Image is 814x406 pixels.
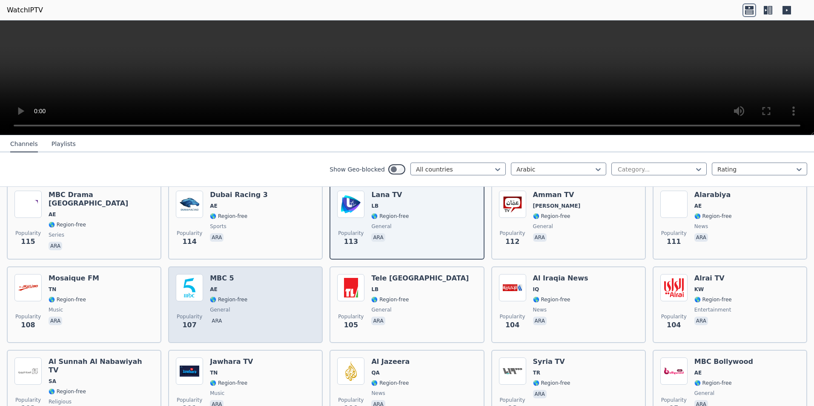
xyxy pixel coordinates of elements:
span: AE [694,203,702,209]
span: 🌎 Region-free [49,388,86,395]
span: 🌎 Region-free [533,296,570,303]
p: ara [533,233,547,242]
span: entertainment [694,306,731,313]
img: Lana TV [337,191,364,218]
span: Popularity [338,230,364,237]
h6: Jawhara TV [210,357,253,366]
img: Jawhara TV [176,357,203,385]
span: AE [210,203,217,209]
span: 108 [21,320,35,330]
span: 🌎 Region-free [533,213,570,220]
span: Popularity [500,230,525,237]
span: Popularity [661,230,687,237]
img: Syria TV [499,357,526,385]
a: WatchIPTV [7,5,43,15]
span: Popularity [661,397,687,403]
span: 🌎 Region-free [694,296,732,303]
h6: MBC Drama [GEOGRAPHIC_DATA] [49,191,154,208]
span: 🌎 Region-free [49,296,86,303]
span: 104 [505,320,519,330]
img: Alarabiya [660,191,688,218]
span: news [533,306,547,313]
img: MBC Drama USA [14,191,42,218]
span: [PERSON_NAME] [533,203,581,209]
span: LB [371,203,378,209]
span: general [371,306,391,313]
img: Al Sunnah Al Nabawiyah TV [14,357,42,385]
h6: MBC Bollywood [694,357,753,366]
span: news [694,223,708,230]
span: 🌎 Region-free [533,380,570,386]
h6: Alarabiya [694,191,732,199]
span: general [210,306,230,313]
span: TR [533,369,540,376]
img: Tele Liban [337,274,364,301]
img: MBC Bollywood [660,357,688,385]
span: IQ [533,286,539,293]
span: LB [371,286,378,293]
span: TN [49,286,56,293]
span: SA [49,378,56,385]
span: religious [49,398,72,405]
span: 🌎 Region-free [210,296,247,303]
span: series [49,232,64,238]
span: Popularity [338,397,364,403]
p: ara [49,242,62,250]
span: Popularity [15,313,41,320]
h6: Alrai TV [694,274,732,283]
button: Channels [10,136,38,152]
span: AE [694,369,702,376]
label: Show Geo-blocked [330,165,385,174]
span: QA [371,369,380,376]
span: general [694,390,714,397]
span: 111 [667,237,681,247]
span: Popularity [500,313,525,320]
span: KW [694,286,704,293]
img: Dubai Racing 3 [176,191,203,218]
span: 🌎 Region-free [49,221,86,228]
h6: Amman TV [533,191,581,199]
span: Popularity [177,397,202,403]
p: ara [694,233,708,242]
span: 🌎 Region-free [694,213,732,220]
span: AE [49,211,56,218]
h6: Tele [GEOGRAPHIC_DATA] [371,274,469,283]
span: music [49,306,63,313]
span: Popularity [15,230,41,237]
p: ara [694,317,708,325]
span: music [210,390,224,397]
h6: Syria TV [533,357,570,366]
h6: Al Iraqia News [533,274,588,283]
img: Al Jazeera [337,357,364,385]
span: 112 [505,237,519,247]
span: Popularity [177,230,202,237]
span: general [371,223,391,230]
h6: Lana TV [371,191,409,199]
h6: Dubai Racing 3 [210,191,268,199]
p: ara [210,233,224,242]
span: Popularity [338,313,364,320]
span: news [371,390,385,397]
span: 114 [182,237,196,247]
p: ara [49,317,62,325]
p: ara [210,317,224,325]
span: 115 [21,237,35,247]
h6: Al Jazeera [371,357,410,366]
span: 🌎 Region-free [371,296,409,303]
img: Mosaique FM [14,274,42,301]
img: Alrai TV [660,274,688,301]
span: 107 [182,320,196,330]
span: TN [210,369,218,376]
span: 🌎 Region-free [694,380,732,386]
button: Playlists [52,136,76,152]
p: ara [533,390,547,398]
img: Amman TV [499,191,526,218]
span: Popularity [177,313,202,320]
h6: MBC 5 [210,274,247,283]
p: ara [533,317,547,325]
span: 113 [344,237,358,247]
span: 104 [667,320,681,330]
span: 🌎 Region-free [210,213,247,220]
span: Popularity [500,397,525,403]
span: 🌎 Region-free [371,213,409,220]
